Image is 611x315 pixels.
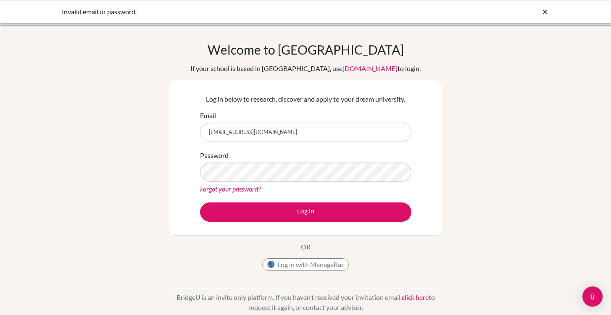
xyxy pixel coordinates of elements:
[200,110,216,121] label: Email
[301,242,311,252] p: OR
[200,150,229,160] label: Password
[190,63,421,73] div: If your school is based in [GEOGRAPHIC_DATA], use to login.
[342,64,398,72] a: [DOMAIN_NAME]
[208,42,404,57] h1: Welcome to [GEOGRAPHIC_DATA]
[200,185,261,193] a: Forgot your password?
[402,293,429,301] a: click here
[169,292,442,312] p: BridgeU is an invite only platform. If you haven’t received your invitation email, to request it ...
[582,286,603,307] div: Open Intercom Messenger
[62,7,423,17] div: Invalid email or password.
[262,258,349,271] button: Log in with ManageBac
[200,202,411,222] button: Log in
[200,94,411,104] p: Log in below to research, discover and apply to your dream university.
